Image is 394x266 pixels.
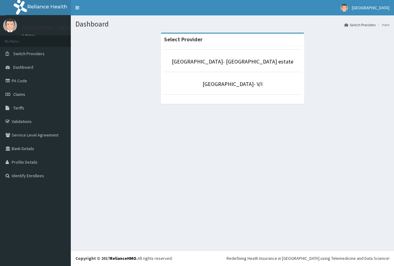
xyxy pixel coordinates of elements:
span: Dashboard [13,64,33,70]
div: Redefining Heath Insurance in [GEOGRAPHIC_DATA] using Telemedicine and Data Science! [227,255,389,261]
span: Claims [13,92,25,97]
footer: All rights reserved. [71,250,394,266]
li: Here [376,22,389,27]
a: Online [22,34,36,38]
a: Switch Providers [344,22,376,27]
p: [GEOGRAPHIC_DATA] [22,25,72,31]
span: Switch Providers [13,51,45,56]
a: [GEOGRAPHIC_DATA]- V/I [203,80,263,88]
h1: Dashboard [75,20,389,28]
strong: Copyright © 2017 . [75,256,138,261]
img: User Image [3,18,17,32]
span: [GEOGRAPHIC_DATA] [352,5,389,10]
span: Tariffs [13,105,24,111]
a: RelianceHMO [110,256,136,261]
a: [GEOGRAPHIC_DATA]- [GEOGRAPHIC_DATA] estate [172,58,293,65]
strong: Select Provider [164,36,203,43]
img: User Image [340,4,348,12]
